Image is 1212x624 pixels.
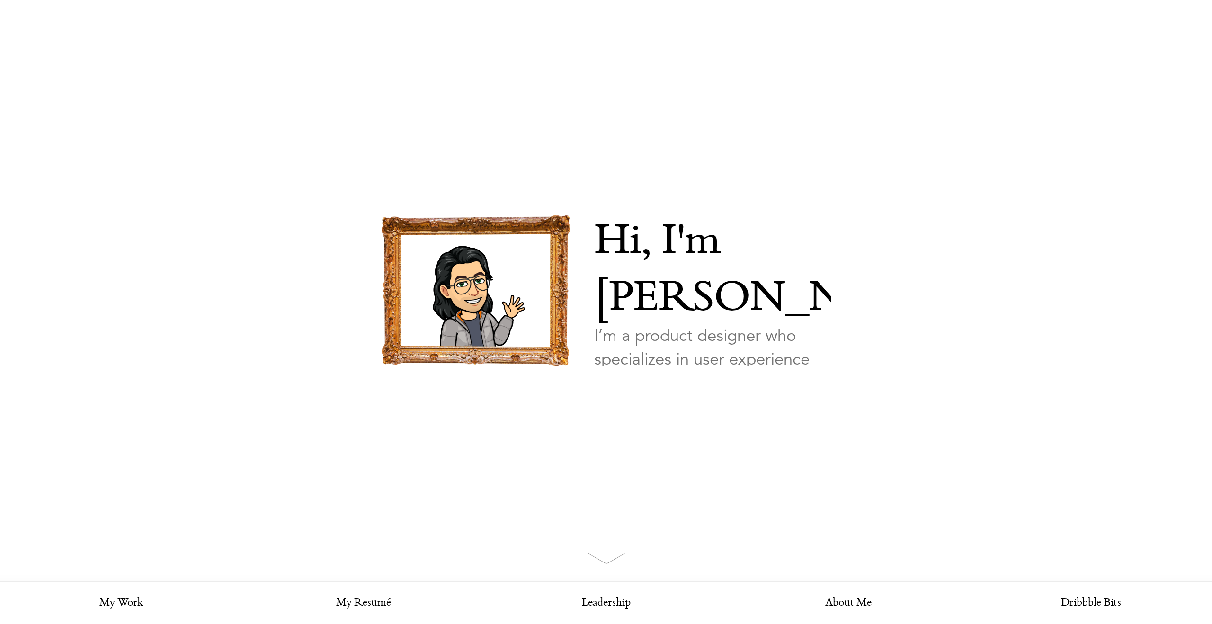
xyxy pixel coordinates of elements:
img: picture-frame.png [381,215,570,366]
p: I’m a product designer who specializes in user experience and interaction design [594,324,831,395]
p: Hi, I'm [PERSON_NAME] [594,215,831,329]
img: arrow.svg [587,552,626,564]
